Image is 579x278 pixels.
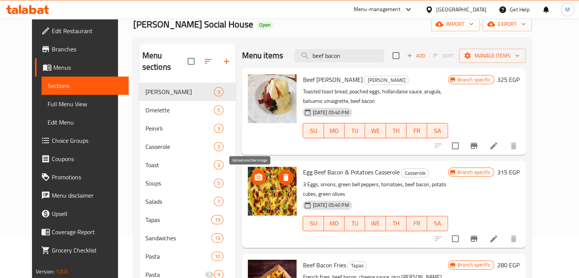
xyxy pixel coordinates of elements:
[52,136,123,145] span: Choice Groups
[212,253,223,260] span: 10
[431,17,480,31] button: import
[386,123,407,138] button: TH
[248,167,297,216] img: Egg Beef Bacon & Potatoes Casserole
[497,74,520,85] h6: 325 EGP
[465,137,483,155] button: Branch-specific-item
[437,19,474,29] span: import
[145,252,211,261] span: Pasta
[145,179,214,188] span: Soups
[139,192,236,211] div: Salads7
[48,81,123,90] span: Sections
[35,205,129,223] a: Upsell
[388,48,404,64] span: Select section
[306,218,321,229] span: SU
[365,123,386,138] button: WE
[145,233,211,243] span: Sandwiches
[455,169,494,176] span: Branch specific
[324,216,345,231] button: MO
[455,261,494,268] span: Branch specific
[447,138,463,154] span: Select to update
[145,87,214,96] span: [PERSON_NAME]
[48,99,123,109] span: Full Menu View
[142,50,188,73] h2: Menu sections
[348,125,362,136] span: TU
[303,123,324,138] button: SU
[368,218,383,229] span: WE
[294,49,384,62] input: search
[145,215,211,224] span: Tapas
[41,113,129,131] a: Edit Menu
[427,216,448,231] button: SA
[504,137,523,155] button: delete
[139,211,236,229] div: Tapas19
[56,267,68,276] span: 1.0.0
[214,142,223,151] div: items
[386,216,407,231] button: TH
[35,58,129,77] a: Menus
[214,179,223,188] div: items
[35,22,129,40] a: Edit Restaurant
[52,246,123,255] span: Grocery Checklist
[303,74,362,85] span: Beef [PERSON_NAME]
[145,197,214,206] span: Salads
[41,95,129,113] a: Full Menu View
[211,215,223,224] div: items
[199,52,217,70] span: Sort sections
[35,223,129,241] a: Coverage Report
[365,216,386,231] button: WE
[428,50,459,62] span: Select section first
[430,125,445,136] span: SA
[214,197,223,206] div: items
[242,50,283,61] h2: Menu items
[389,218,404,229] span: TH
[345,123,365,138] button: TU
[52,154,123,163] span: Coupons
[401,169,428,177] span: Casserole
[565,5,570,14] span: M
[139,174,236,192] div: Soups5
[327,218,341,229] span: MO
[145,142,214,151] div: Casserole
[410,218,424,229] span: FR
[324,123,345,138] button: MO
[256,22,274,28] span: Open
[145,124,214,133] span: Peinirli
[145,105,214,115] div: Omelette
[212,235,223,242] span: 13
[214,124,223,133] div: items
[389,125,404,136] span: TH
[347,261,367,270] div: Tapas
[183,53,199,69] span: Select all sections
[489,141,498,150] a: Edit menu item
[309,201,352,209] span: [DATE] 05:40 PM
[214,161,223,169] span: 3
[139,247,236,265] div: Pasta10
[410,125,424,136] span: FR
[436,5,486,14] div: [GEOGRAPHIC_DATA]
[404,50,428,62] span: Add item
[52,191,123,200] span: Menu disclaimer
[214,180,223,187] span: 5
[407,123,427,138] button: FR
[139,156,236,174] div: Toast3
[306,125,321,136] span: SU
[303,180,448,199] p: 3 Eggs, onions, green bell peppers, tomatoes, beef bacon, potato cubes, green olives
[145,160,214,169] div: Toast
[504,230,523,248] button: delete
[133,16,253,33] span: [PERSON_NAME] Social House
[139,229,236,247] div: Sandwiches13
[52,209,123,218] span: Upsell
[36,267,54,276] span: Version:
[430,218,445,229] span: SA
[52,45,123,54] span: Branches
[139,101,236,119] div: Omelette5
[404,50,428,62] button: Add
[52,173,123,182] span: Promotions
[455,76,494,83] span: Branch specific
[401,168,429,177] div: Casserole
[303,166,399,178] span: Egg Beef Bacon & Potatoes Casserole
[35,168,129,186] a: Promotions
[327,125,341,136] span: MO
